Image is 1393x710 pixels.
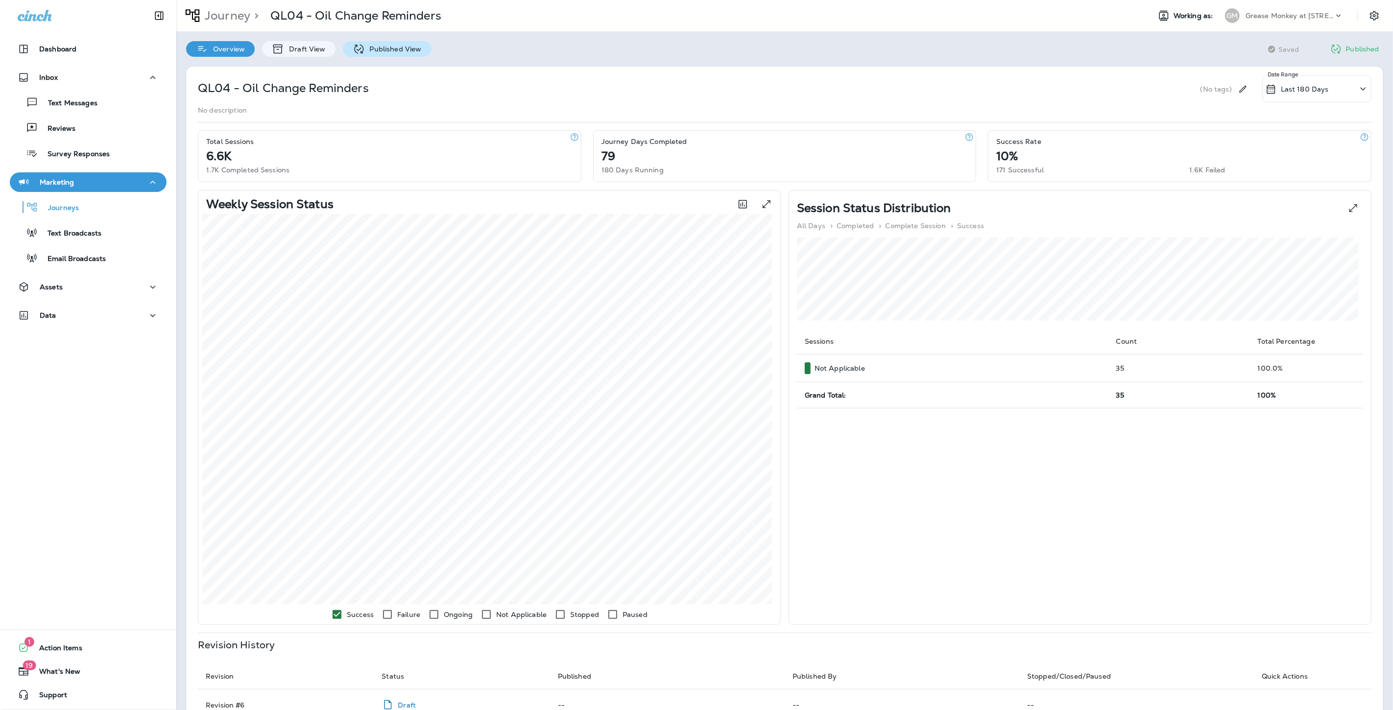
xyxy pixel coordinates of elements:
p: Not Applicable [815,364,865,372]
th: Published [550,663,785,689]
button: Collapse Sidebar [145,6,173,25]
button: Journeys [10,197,167,217]
th: Sessions [797,329,1108,355]
p: Draft View [284,45,325,53]
p: Reviews [38,124,75,134]
th: Revision [198,663,374,689]
p: Text Broadcasts [38,229,101,238]
p: Assets [40,283,63,291]
th: Stopped/Closed/Paused [1019,663,1254,689]
button: Settings [1366,7,1383,24]
p: (No tags) [1201,85,1232,93]
p: Ongoing [444,611,473,618]
p: Success [957,222,984,230]
th: Quick Actions [1254,663,1371,689]
p: 1.6K Failed [1189,166,1225,174]
p: > [879,222,882,230]
span: Working as: [1174,12,1215,20]
p: Data [40,311,56,319]
p: -- [558,701,777,709]
p: 180 Days Running [601,166,664,174]
p: Weekly Session Status [206,200,334,208]
button: 1Action Items [10,638,167,658]
button: View graph expanded to full screen [757,194,776,214]
p: Complete Session [886,222,946,230]
button: 19What's New [10,662,167,681]
p: -- [1027,701,1246,709]
span: 35 [1116,391,1124,400]
button: Email Broadcasts [10,248,167,268]
button: Text Broadcasts [10,222,167,243]
span: 19 [23,661,36,670]
button: Dashboard [10,39,167,59]
td: 100.0 % [1250,355,1363,382]
p: Published [1346,45,1379,53]
p: QL04 - Oil Change Reminders [198,80,369,96]
span: 100% [1258,391,1276,400]
p: 79 [601,152,615,160]
p: Failure [397,611,420,618]
p: > [951,222,953,230]
th: Published By [785,663,1019,689]
p: Journeys [38,204,79,213]
button: Data [10,306,167,325]
p: Dashboard [39,45,76,53]
span: Grand Total: [805,391,846,400]
button: Reviews [10,118,167,138]
p: 6.6K [206,152,232,160]
p: Inbox [39,73,58,81]
p: Overview [208,45,245,53]
button: View Pie expanded to full screen [1344,198,1363,218]
p: > [830,222,833,230]
th: Count [1108,329,1250,355]
button: Toggle between session count and session percentage [733,194,753,214]
button: Inbox [10,68,167,87]
p: QL04 - Oil Change Reminders [270,8,441,23]
p: Session Status Distribution [797,204,951,212]
p: Last 180 Days [1281,85,1329,93]
p: Email Broadcasts [38,255,106,264]
p: Draft [398,701,416,709]
button: Marketing [10,172,167,192]
p: Journey [201,8,250,23]
div: GM [1225,8,1240,23]
p: Revision History [198,641,275,649]
p: > [250,8,259,23]
p: 1.7K Completed Sessions [206,166,289,174]
button: Support [10,685,167,705]
p: No description [198,106,247,114]
span: 1 [24,637,34,647]
p: All Days [797,222,825,230]
p: 10% [996,152,1018,160]
p: Date Range [1268,71,1299,78]
th: Total Percentage [1250,329,1363,355]
p: Total Sessions [206,138,254,145]
p: Stopped [570,611,599,618]
p: Grease Monkey at [STREET_ADDRESS] [1246,12,1334,20]
button: Text Messages [10,92,167,113]
span: Support [29,691,67,703]
span: What's New [29,667,80,679]
p: Journey Days Completed [601,138,687,145]
span: Saved [1278,46,1299,53]
p: Success Rate [996,138,1041,145]
div: Edit [1234,75,1252,102]
p: Marketing [40,178,74,186]
p: -- [793,701,1011,709]
p: Text Messages [38,99,97,108]
button: Survey Responses [10,143,167,164]
p: Completed [837,222,874,230]
span: Action Items [29,644,82,656]
p: Survey Responses [38,150,110,159]
p: Paused [623,611,648,618]
p: Published View [365,45,422,53]
button: Assets [10,277,167,297]
p: Not Applicable [496,611,547,618]
p: Success [347,611,374,618]
p: 171 Successful [996,166,1044,174]
td: 35 [1108,355,1250,382]
th: Status [374,663,550,689]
